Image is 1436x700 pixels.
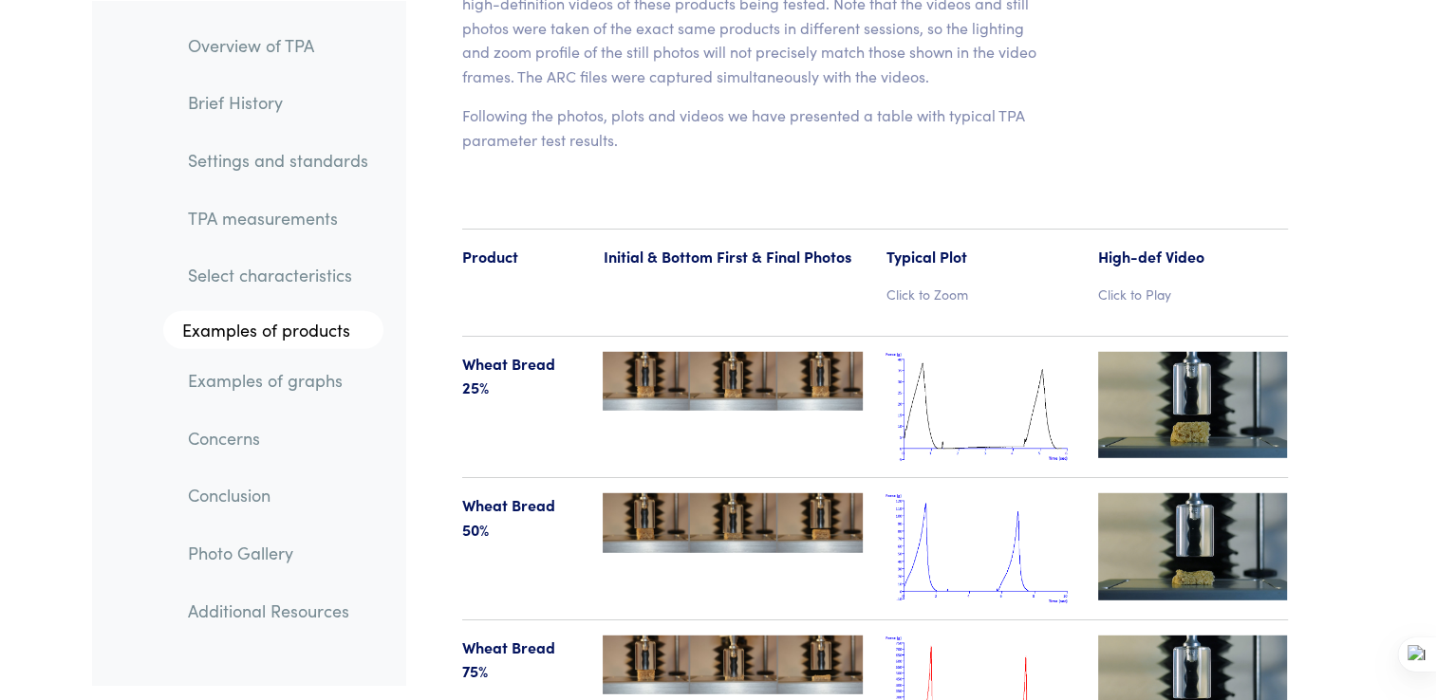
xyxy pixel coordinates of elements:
p: Click to Play [1098,284,1288,304]
a: Additional Resources [173,588,383,632]
a: Examples of products [163,311,383,349]
p: Click to Zoom [886,284,1075,304]
a: Select characteristics [173,253,383,297]
a: Examples of graphs [173,358,383,401]
p: Typical Plot [886,245,1075,269]
a: Brief History [173,81,383,124]
a: Concerns [173,415,383,459]
img: wheat_bread-videotn-25.jpg [1098,352,1288,458]
img: wheat_bread_tpa_50.png [886,493,1075,604]
a: Settings and standards [173,138,383,181]
p: Product [462,245,581,269]
a: Photo Gallery [173,530,383,574]
p: Initial & Bottom First & Final Photos [603,245,863,269]
p: High-def Video [1098,245,1288,269]
p: Following the photos, plots and videos we have presented a table with typical TPA parameter test ... [462,103,1054,152]
p: Wheat Bread 50% [462,493,581,542]
a: TPA measurements [173,195,383,239]
img: wheat_bread-videotn-50.jpg [1098,493,1288,599]
img: wheat_bread-75-123-tpa.jpg [603,636,863,695]
a: Overview of TPA [173,23,383,66]
img: wheat_bread-50-123-tpa.jpg [603,493,863,553]
a: Conclusion [173,473,383,517]
p: Wheat Bread 25% [462,352,581,400]
p: Wheat Bread 75% [462,636,581,684]
img: wheat_bread_tpa_25.png [886,352,1075,463]
img: wheat_bread-25-123-tpa.jpg [603,352,863,412]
